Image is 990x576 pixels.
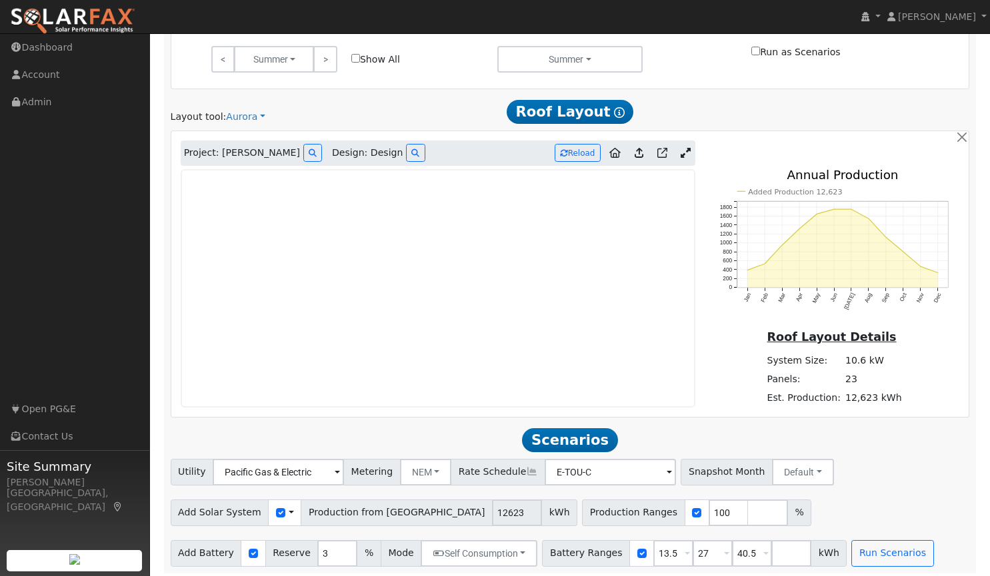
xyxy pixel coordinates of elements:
div: [PERSON_NAME] [7,475,143,489]
text: 400 [723,266,732,272]
span: Production Ranges [582,499,685,526]
a: > [313,46,337,73]
td: Est. Production: [765,389,843,408]
span: Site Summary [7,457,143,475]
i: Show Help [614,107,625,118]
circle: onclick="" [937,272,939,274]
text: Added Production 12,623 [748,187,842,196]
a: Expand Aurora window [676,143,695,163]
td: 12,623 kWh [843,389,904,408]
label: Show All [351,53,400,67]
button: Self Consumption [421,540,537,567]
text: 0 [729,284,732,290]
text: Nov [915,291,926,303]
circle: onclick="" [850,208,852,210]
a: Open in Aurora [652,143,673,164]
text: Mar [777,292,787,303]
input: Select a Utility [213,459,344,485]
text: Apr [795,292,805,302]
div: [GEOGRAPHIC_DATA], [GEOGRAPHIC_DATA] [7,486,143,514]
input: Select a Rate Schedule [545,459,676,485]
text: 1600 [720,212,733,219]
span: % [357,540,381,567]
span: [PERSON_NAME] [898,11,976,22]
text: 1200 [720,230,733,237]
td: 23 [843,370,904,389]
text: Aug [863,292,873,304]
span: kWh [541,499,577,526]
span: Roof Layout [507,100,634,124]
td: System Size: [765,352,843,370]
span: Rate Schedule [451,459,545,485]
text: Sep [881,292,891,304]
circle: onclick="" [919,265,921,267]
span: Scenarios [522,428,617,452]
text: Jun [829,292,839,303]
circle: onclick="" [885,236,887,238]
img: retrieve [69,554,80,565]
button: Reload [555,144,601,162]
input: Run as Scenarios [751,47,760,55]
span: Project: [PERSON_NAME] [184,146,300,160]
a: < [211,46,235,73]
label: Run as Scenarios [751,45,840,59]
text: May [811,291,821,304]
circle: onclick="" [798,227,800,229]
text: 800 [723,248,732,255]
a: Map [112,501,124,512]
text: [DATE] [843,292,856,310]
text: Oct [898,291,908,302]
span: Layout tool: [171,111,227,122]
text: 200 [723,275,732,282]
button: Default [772,459,834,485]
td: 10.6 kW [843,352,904,370]
button: Run Scenarios [851,540,933,567]
text: Dec [933,292,943,304]
circle: onclick="" [763,262,765,264]
span: Battery Ranges [542,540,630,567]
span: Reserve [265,540,319,567]
span: Add Battery [171,540,242,567]
span: Utility [171,459,214,485]
circle: onclick="" [746,269,748,271]
a: Upload consumption to Aurora project [629,143,649,164]
input: Show All [351,54,360,63]
span: kWh [811,540,847,567]
span: Design: Design [332,146,403,160]
circle: onclick="" [781,244,783,246]
button: Summer [234,46,314,73]
text: 1400 [720,221,733,228]
circle: onclick="" [833,208,835,210]
text: 1000 [720,239,733,246]
a: Aurora to Home [604,143,626,164]
span: Mode [381,540,421,567]
span: Add Solar System [171,499,269,526]
circle: onclick="" [815,212,817,214]
u: Roof Layout Details [767,330,897,344]
text: Annual Production [787,168,899,182]
span: % [787,499,811,526]
span: Production from [GEOGRAPHIC_DATA] [301,499,493,526]
span: Snapshot Month [681,459,773,485]
circle: onclick="" [902,250,904,252]
text: 600 [723,257,732,264]
circle: onclick="" [867,217,869,219]
img: SolarFax [10,7,135,35]
button: Summer [497,46,643,73]
text: 1800 [720,203,733,210]
a: Aurora [226,110,265,124]
text: Feb [759,292,769,304]
button: NEM [400,459,452,485]
span: Metering [343,459,401,485]
text: Jan [742,292,752,303]
td: Panels: [765,370,843,389]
